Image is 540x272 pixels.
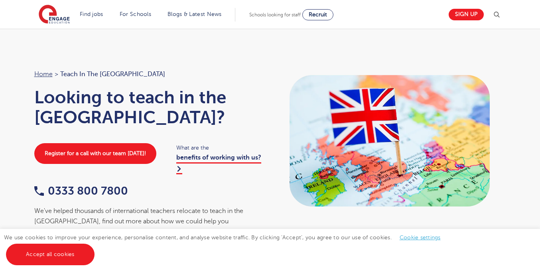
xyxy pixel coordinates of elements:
[34,206,262,227] div: We've helped thousands of international teachers relocate to teach in the [GEOGRAPHIC_DATA], find...
[34,71,53,78] a: Home
[449,9,484,20] a: Sign up
[4,235,449,257] span: We use cookies to improve your experience, personalise content, and analyse website traffic. By c...
[39,5,70,25] img: Engage Education
[55,71,58,78] span: >
[176,143,262,152] span: What are the
[34,87,262,127] h1: Looking to teach in the [GEOGRAPHIC_DATA]?
[60,69,165,79] span: Teach in the [GEOGRAPHIC_DATA]
[302,9,333,20] a: Recruit
[34,69,262,79] nav: breadcrumb
[120,11,151,17] a: For Schools
[249,12,301,18] span: Schools looking for staff
[309,12,327,18] span: Recruit
[176,154,261,174] a: benefits of working with us?
[34,185,128,197] a: 0333 800 7800
[34,143,156,164] a: Register for a call with our team [DATE]!
[80,11,103,17] a: Find jobs
[400,235,441,240] a: Cookie settings
[168,11,222,17] a: Blogs & Latest News
[6,244,95,265] a: Accept all cookies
